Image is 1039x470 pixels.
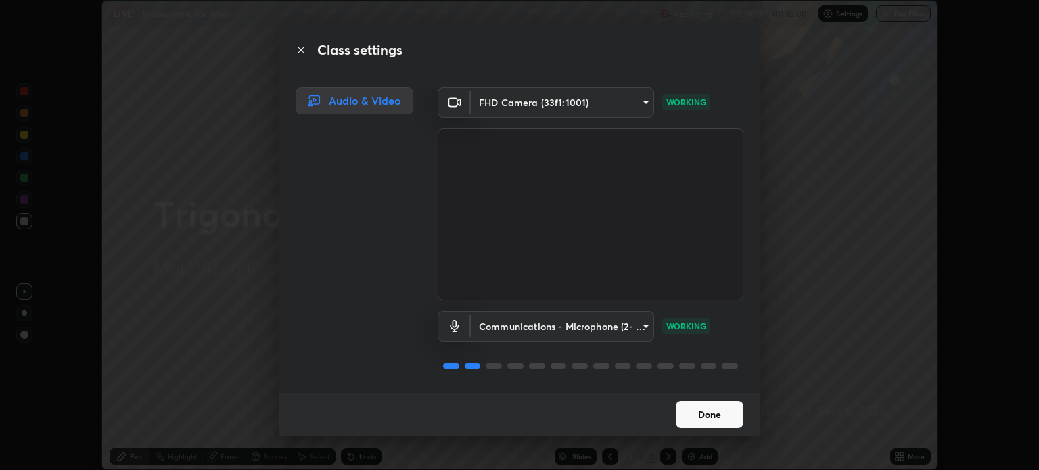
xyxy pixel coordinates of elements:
div: FHD Camera (33f1:1001) [471,311,654,342]
div: FHD Camera (33f1:1001) [471,87,654,118]
button: Done [676,401,743,428]
div: Audio & Video [296,87,413,114]
p: WORKING [666,96,706,108]
p: WORKING [666,320,706,332]
h2: Class settings [317,40,402,60]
